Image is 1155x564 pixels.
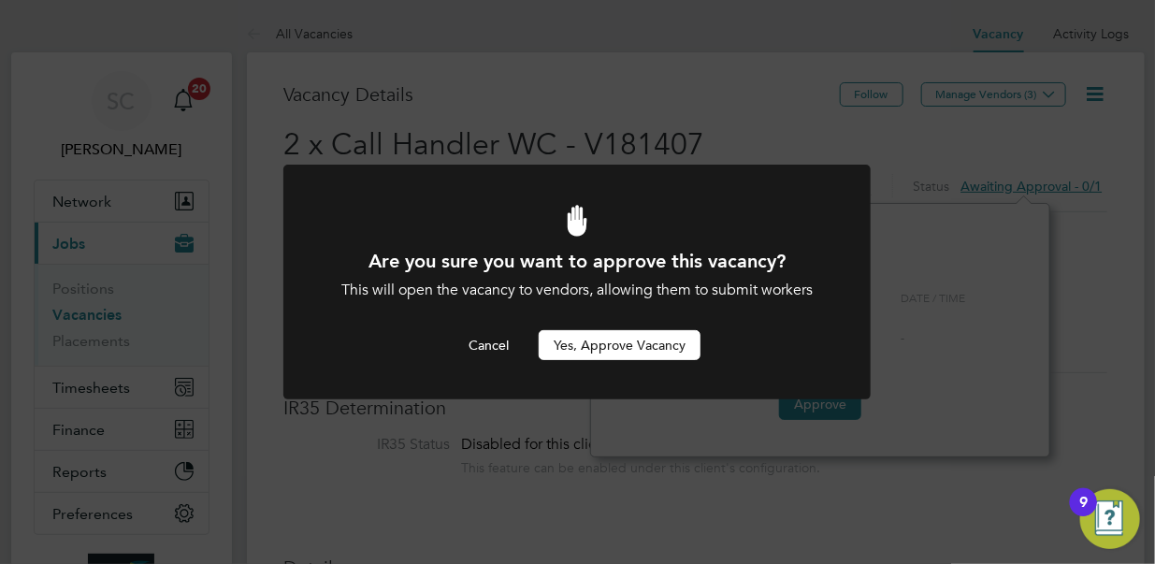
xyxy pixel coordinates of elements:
[334,249,820,273] h1: Are you sure you want to approve this vacancy?
[341,281,813,299] span: This will open the vacancy to vendors, allowing them to submit workers
[454,330,524,360] button: Cancel
[539,330,700,360] button: Yes, Approve Vacancy
[1079,502,1088,527] div: 9
[1080,489,1140,549] button: Open Resource Center, 9 new notifications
